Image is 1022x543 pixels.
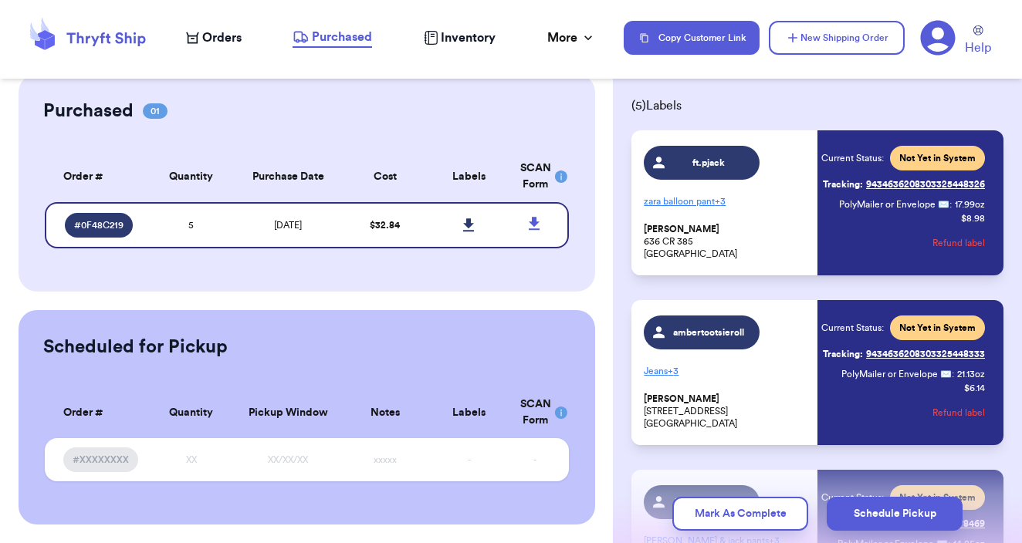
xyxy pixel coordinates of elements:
[186,455,197,464] span: XX
[932,226,985,260] button: Refund label
[427,151,511,202] th: Labels
[233,151,343,202] th: Purchase Date
[715,197,726,206] span: + 3
[274,221,302,230] span: [DATE]
[644,359,808,383] p: Jeans
[268,455,308,464] span: XX/XX/XX
[965,39,991,57] span: Help
[533,455,536,464] span: -
[672,497,808,531] button: Mark As Complete
[672,157,746,169] span: ft.pjack
[45,151,150,202] th: Order #
[839,200,949,209] span: PolyMailer or Envelope ✉️
[823,342,985,366] a: Tracking:9434636208303325448333
[370,221,400,230] span: $ 32.84
[43,335,228,359] h2: Scheduled for Pickup
[74,219,124,231] span: # 0F48C219
[823,178,863,191] span: Tracking:
[45,387,150,438] th: Order #
[293,28,372,48] a: Purchased
[631,96,1003,115] span: ( 5 ) Labels
[43,99,134,123] h2: Purchased
[374,455,397,464] span: xxxxx
[73,454,129,466] span: #XXXXXXXX
[964,382,985,394] p: $ 6.14
[821,322,884,334] span: Current Status:
[961,212,985,224] p: $ 8.98
[233,387,343,438] th: Pickup Window
[769,21,905,55] button: New Shipping Order
[624,21,760,55] button: Copy Customer Link
[186,29,242,47] a: Orders
[150,387,234,438] th: Quantity
[520,396,550,429] div: SCAN Form
[644,223,808,260] p: 636 CR 385 [GEOGRAPHIC_DATA]
[823,172,985,197] a: Tracking:9434636208303325448326
[952,368,954,380] span: :
[827,497,963,531] button: Schedule Pickup
[468,455,471,464] span: -
[202,29,242,47] span: Orders
[899,152,976,164] span: Not Yet in System
[957,368,985,380] span: 21.13 oz
[424,29,496,47] a: Inventory
[668,366,679,376] span: + 3
[441,29,496,47] span: Inventory
[965,25,991,57] a: Help
[841,369,952,379] span: PolyMailer or Envelope ✉️
[644,393,808,430] p: [STREET_ADDRESS] [GEOGRAPHIC_DATA]
[312,28,372,46] span: Purchased
[672,326,746,339] span: ambertootsieroll
[644,189,808,214] p: zara balloon pant
[821,152,884,164] span: Current Status:
[150,151,234,202] th: Quantity
[343,151,428,202] th: Cost
[644,393,719,405] span: [PERSON_NAME]
[547,29,596,47] div: More
[899,322,976,334] span: Not Yet in System
[427,387,511,438] th: Labels
[955,198,985,211] span: 17.99 oz
[932,396,985,430] button: Refund label
[949,198,952,211] span: :
[143,103,168,119] span: 01
[644,224,719,235] span: [PERSON_NAME]
[520,160,550,193] div: SCAN Form
[343,387,428,438] th: Notes
[823,348,863,360] span: Tracking:
[188,221,194,230] span: 5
